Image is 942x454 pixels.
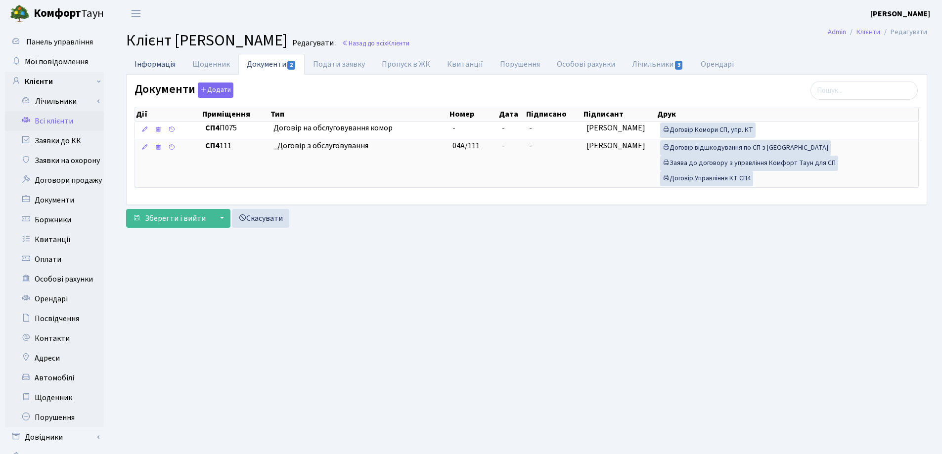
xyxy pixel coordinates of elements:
a: Контакти [5,329,104,348]
a: Довідники [5,427,104,447]
b: Комфорт [34,5,81,21]
th: Підписант [583,107,656,121]
a: Договір Управління КТ СП4 [660,171,753,186]
button: Документи [198,83,233,98]
a: Орендарі [692,54,742,75]
a: Заявки до КК [5,131,104,151]
a: Заява до договору з управління Комфорт Таун для СП [660,156,838,171]
span: [PERSON_NAME] [586,123,645,133]
span: - [502,123,505,133]
span: 04А/111 [452,140,480,151]
a: Інформація [126,54,184,74]
span: Договір на обслуговування комор [273,123,445,134]
a: Особові рахунки [548,54,624,75]
a: Admin [828,27,846,37]
span: Мої повідомлення [25,56,88,67]
a: Назад до всіхКлієнти [342,39,409,48]
a: Подати заявку [305,54,373,75]
a: Пропуск в ЖК [373,54,439,75]
span: Зберегти і вийти [145,213,206,224]
a: Документи [5,190,104,210]
span: Таун [34,5,104,22]
small: Редагувати . [290,39,337,48]
span: П075 [205,123,266,134]
a: Порушення [492,54,548,75]
a: Оплати [5,249,104,269]
th: Номер [449,107,498,121]
a: Лічильники [11,91,104,111]
span: Клієнти [387,39,409,48]
a: Особові рахунки [5,269,104,289]
a: Лічильники [624,54,692,75]
a: Квитанції [439,54,492,75]
a: Документи [238,54,305,75]
span: 111 [205,140,266,152]
a: Заявки на охорону [5,151,104,170]
a: Клієнти [5,72,104,91]
a: Посвідчення [5,309,104,329]
button: Переключити навігацію [124,5,148,22]
th: Дії [135,107,201,121]
a: Щоденник [184,54,238,75]
span: [PERSON_NAME] [586,140,645,151]
a: Всі клієнти [5,111,104,131]
th: Друк [656,107,918,121]
a: Орендарі [5,289,104,309]
a: Панель управління [5,32,104,52]
th: Дата [498,107,526,121]
a: Договір відшкодування по СП з [GEOGRAPHIC_DATA] [660,140,831,156]
b: [PERSON_NAME] [870,8,930,19]
a: Мої повідомлення [5,52,104,72]
b: СП4 [205,123,220,133]
a: Клієнти [856,27,880,37]
th: Підписано [525,107,582,121]
a: Порушення [5,408,104,427]
input: Пошук... [810,81,918,100]
img: logo.png [10,4,30,24]
a: Додати [195,81,233,98]
a: Договори продажу [5,170,104,190]
a: Автомобілі [5,368,104,388]
a: Скасувати [232,209,289,228]
span: - [529,123,532,133]
li: Редагувати [880,27,927,38]
a: Договір Комори СП, упр. КТ [660,123,756,138]
a: Адреси [5,348,104,368]
span: - [502,140,505,151]
a: Щоденник [5,388,104,408]
button: Зберегти і вийти [126,209,212,228]
label: Документи [135,83,233,98]
span: - [529,140,532,151]
span: Панель управління [26,37,93,47]
span: 2 [287,61,295,70]
span: - [452,123,455,133]
span: Клієнт [PERSON_NAME] [126,29,287,52]
nav: breadcrumb [813,22,942,42]
span: 3 [675,61,683,70]
th: Тип [269,107,449,121]
a: Квитанції [5,230,104,249]
b: СП4 [205,140,220,151]
span: _Договір з обслуговування [273,140,445,152]
a: [PERSON_NAME] [870,8,930,20]
th: Приміщення [201,107,269,121]
a: Боржники [5,210,104,230]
